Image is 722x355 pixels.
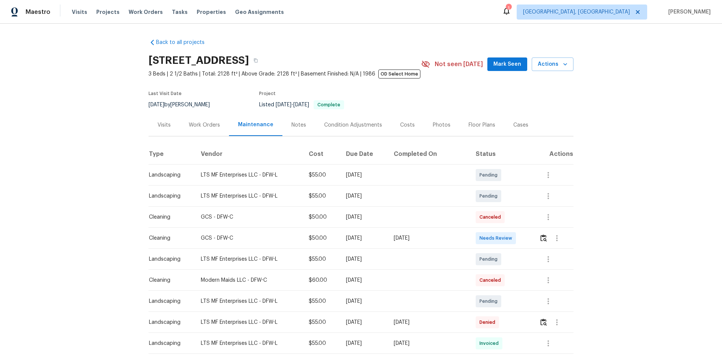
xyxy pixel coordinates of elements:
[346,340,382,347] div: [DATE]
[259,102,344,107] span: Listed
[149,100,219,109] div: by [PERSON_NAME]
[540,319,547,326] img: Review Icon
[291,121,306,129] div: Notes
[201,319,297,326] div: LTS MF Enterprises LLC - DFW-L
[538,60,567,69] span: Actions
[201,171,297,179] div: LTS MF Enterprises LLC - DFW-L
[470,144,533,165] th: Status
[195,144,303,165] th: Vendor
[189,121,220,129] div: Work Orders
[149,276,189,284] div: Cleaning
[96,8,120,16] span: Projects
[433,121,450,129] div: Photos
[378,69,420,79] span: OD Select Home
[487,57,527,71] button: Mark Seen
[539,313,548,331] button: Review Icon
[314,103,343,107] span: Complete
[523,8,630,16] span: [GEOGRAPHIC_DATA], [GEOGRAPHIC_DATA]
[479,213,504,221] span: Canceled
[665,8,711,16] span: [PERSON_NAME]
[479,276,504,284] span: Canceled
[493,60,521,69] span: Mark Seen
[388,144,470,165] th: Completed On
[201,192,297,200] div: LTS MF Enterprises LLC - DFW-L
[324,121,382,129] div: Condition Adjustments
[309,171,334,179] div: $55.00
[479,234,515,242] span: Needs Review
[149,234,189,242] div: Cleaning
[149,102,164,107] span: [DATE]
[479,192,501,200] span: Pending
[149,144,195,165] th: Type
[149,70,421,78] span: 3 Beds | 2 1/2 Baths | Total: 2128 ft² | Above Grade: 2128 ft² | Basement Finished: N/A | 1986
[172,9,188,15] span: Tasks
[129,8,163,16] span: Work Orders
[149,171,189,179] div: Landscaping
[149,192,189,200] div: Landscaping
[435,60,483,68] span: Not seen [DATE]
[346,319,382,326] div: [DATE]
[394,340,464,347] div: [DATE]
[346,192,382,200] div: [DATE]
[506,5,511,12] div: 1
[346,171,382,179] div: [DATE]
[394,319,464,326] div: [DATE]
[346,234,382,242] div: [DATE]
[346,276,382,284] div: [DATE]
[276,102,309,107] span: -
[346,213,382,221] div: [DATE]
[346,255,382,263] div: [DATE]
[532,57,573,71] button: Actions
[309,340,334,347] div: $55.00
[309,298,334,305] div: $55.00
[201,234,297,242] div: GCS - DFW-C
[513,121,528,129] div: Cases
[309,234,334,242] div: $50.00
[201,213,297,221] div: GCS - DFW-C
[479,255,501,263] span: Pending
[26,8,50,16] span: Maestro
[303,144,340,165] th: Cost
[309,192,334,200] div: $55.00
[346,298,382,305] div: [DATE]
[201,276,297,284] div: Modern Maids LLC - DFW-C
[309,255,334,263] div: $55.00
[249,54,262,67] button: Copy Address
[469,121,495,129] div: Floor Plans
[201,340,297,347] div: LTS MF Enterprises LLC - DFW-L
[197,8,226,16] span: Properties
[400,121,415,129] div: Costs
[309,213,334,221] div: $50.00
[340,144,388,165] th: Due Date
[533,144,573,165] th: Actions
[276,102,291,107] span: [DATE]
[149,57,249,64] h2: [STREET_ADDRESS]
[540,234,547,242] img: Review Icon
[235,8,284,16] span: Geo Assignments
[158,121,171,129] div: Visits
[149,91,182,96] span: Last Visit Date
[149,39,221,46] a: Back to all projects
[309,276,334,284] div: $60.00
[149,340,189,347] div: Landscaping
[238,121,273,128] div: Maintenance
[149,255,189,263] div: Landscaping
[539,229,548,247] button: Review Icon
[201,255,297,263] div: LTS MF Enterprises LLC - DFW-L
[293,102,309,107] span: [DATE]
[479,319,498,326] span: Denied
[479,298,501,305] span: Pending
[309,319,334,326] div: $55.00
[149,319,189,326] div: Landscaping
[149,213,189,221] div: Cleaning
[479,171,501,179] span: Pending
[259,91,276,96] span: Project
[149,298,189,305] div: Landscaping
[201,298,297,305] div: LTS MF Enterprises LLC - DFW-L
[479,340,502,347] span: Invoiced
[72,8,87,16] span: Visits
[394,234,464,242] div: [DATE]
